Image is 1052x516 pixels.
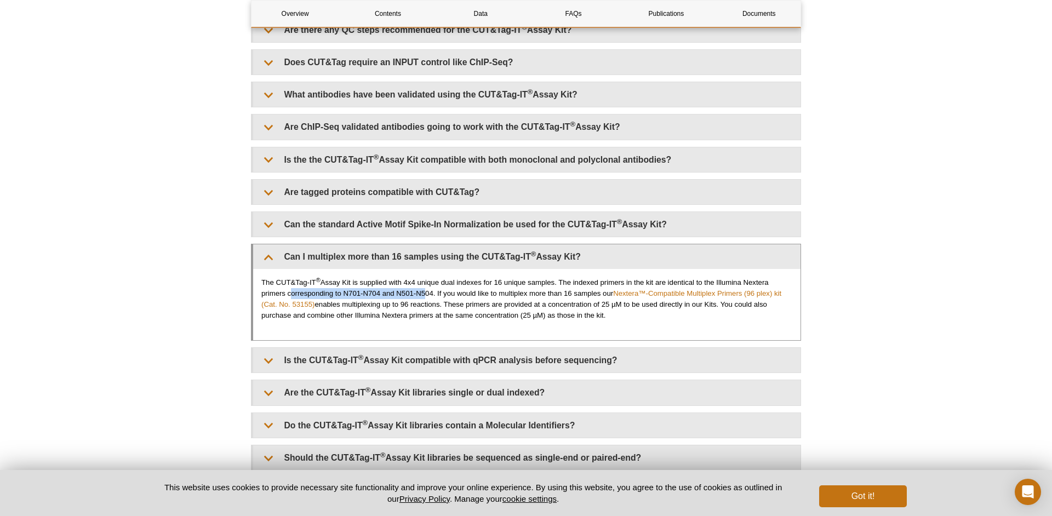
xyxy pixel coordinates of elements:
[819,485,907,507] button: Got it!
[253,50,801,74] summary: Does CUT&Tag require an INPUT control like ChIP-Seq?
[570,120,575,128] sup: ®
[522,23,527,31] sup: ®
[253,348,801,372] summary: Is the CUT&Tag-IT®Assay Kit compatible with qPCR analysis before sequencing?
[530,1,617,27] a: FAQs
[502,494,557,503] button: cookie settings
[363,418,368,426] sup: ®
[253,212,801,237] summary: Can the standard Active Motif Spike-In Normalization be used for the CUT&Tag-IT®Assay Kit?
[253,147,801,172] summary: Is the the CUT&Tag-IT®Assay Kit compatible with both monoclonal and polyclonal antibodies?
[622,1,710,27] a: Publications
[380,451,386,459] sup: ®
[358,353,364,362] sup: ®
[253,18,801,42] summary: Are there any QC steps recommended for the CUT&Tag-IT®Assay Kit?
[253,244,801,269] summary: Can I multiplex more than 16 samples using the CUT&Tag-IT®Assay Kit?
[374,152,379,160] sup: ®
[716,1,803,27] a: Documents
[617,217,622,226] sup: ®
[399,494,450,503] a: Privacy Policy
[531,250,536,258] sup: ®
[437,1,524,27] a: Data
[253,82,801,107] summary: What antibodies have been validated using the CUT&Tag-IT®Assay Kit?
[365,386,371,394] sup: ®
[253,445,801,470] summary: Should the CUT&Tag-IT®Assay Kit libraries be sequenced as single-end or paired-end?
[261,277,792,321] p: The CUT&Tag-IT Assay Kit is supplied with 4x4 unique dual indexes for 16 unique samples. The inde...
[145,481,801,504] p: This website uses cookies to provide necessary site functionality and improve your online experie...
[1015,479,1041,505] div: Open Intercom Messenger
[253,413,801,438] summary: Do the CUT&Tag-IT®Assay Kit libraries contain a Molecular Identifiers?
[528,88,533,96] sup: ®
[253,180,801,204] summary: Are tagged proteins compatible with CUT&Tag?
[344,1,431,27] a: Contents
[253,380,801,405] summary: Are the CUT&Tag-IT®Assay Kit libraries single or dual indexed?
[253,114,801,139] summary: Are ChIP-Seq validated antibodies going to work with the CUT&Tag-IT®Assay Kit?
[251,1,339,27] a: Overview
[316,277,321,283] sup: ®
